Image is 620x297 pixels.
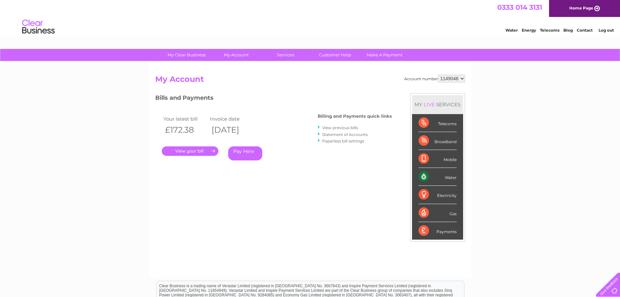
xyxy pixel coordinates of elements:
[155,93,392,105] h3: Bills and Payments
[209,49,263,61] a: My Account
[419,150,457,168] div: Mobile
[419,114,457,132] div: Telecoms
[322,132,368,137] a: Statement of Accounts
[259,49,312,61] a: Services
[599,28,614,33] a: Log out
[419,186,457,204] div: Electricity
[404,75,465,82] div: Account number
[563,28,573,33] a: Blog
[322,139,364,143] a: Paperless bill settings
[318,114,392,119] h4: Billing and Payments quick links
[162,146,218,156] a: .
[419,222,457,240] div: Payments
[577,28,593,33] a: Contact
[422,101,436,108] div: LIVE
[155,75,465,87] h2: My Account
[322,125,358,130] a: View previous bills
[358,49,411,61] a: Make A Payment
[162,114,209,123] td: Your latest bill
[208,114,255,123] td: Invoice date
[308,49,362,61] a: Customer Help
[540,28,559,33] a: Telecoms
[522,28,536,33] a: Energy
[162,123,209,137] th: £172.38
[497,3,542,11] a: 0333 014 3131
[160,49,214,61] a: My Clear Business
[228,146,262,160] a: Pay Here
[419,132,457,150] div: Broadband
[412,95,463,114] div: MY SERVICES
[419,168,457,186] div: Water
[419,204,457,222] div: Gas
[208,123,255,137] th: [DATE]
[22,17,55,37] img: logo.png
[505,28,518,33] a: Water
[157,4,464,32] div: Clear Business is a trading name of Verastar Limited (registered in [GEOGRAPHIC_DATA] No. 3667643...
